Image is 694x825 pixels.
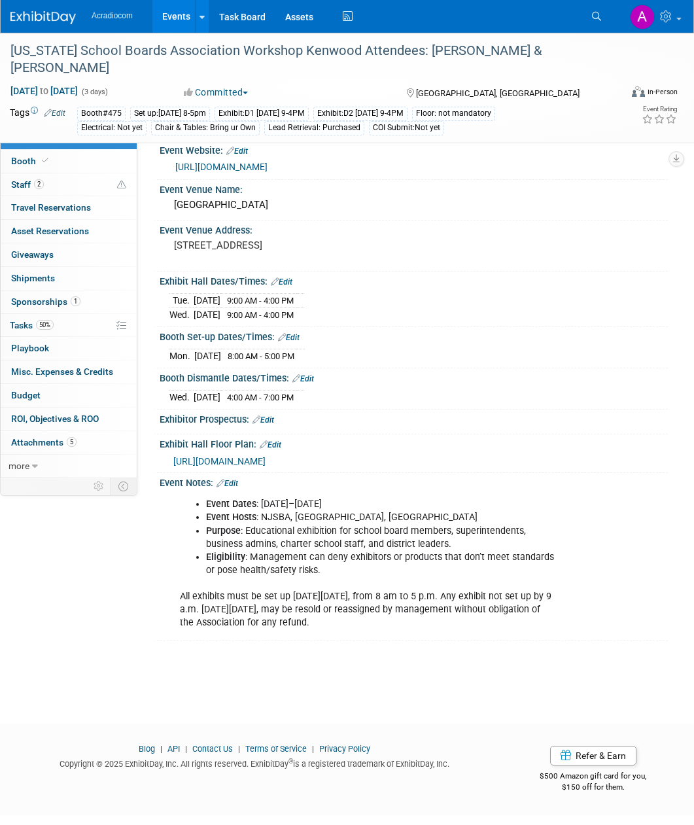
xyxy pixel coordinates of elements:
[194,349,221,363] td: [DATE]
[416,88,580,98] span: [GEOGRAPHIC_DATA], [GEOGRAPHIC_DATA]
[227,310,294,320] span: 9:00 AM - 4:00 PM
[171,491,563,636] div: All exhibits must be set up [DATE][DATE], from 8 am to 5 p.m. Any exhibit not set up by 9 a.m. [D...
[77,107,126,120] div: Booth#475
[169,308,194,322] td: Wed.
[319,744,370,754] a: Privacy Policy
[11,296,80,307] span: Sponsorships
[264,121,364,135] div: Lead Retrieval: Purchased
[630,5,655,29] img: Amanda Nazarko
[10,11,76,24] img: ExhibitDay
[217,479,238,488] a: Edit
[369,121,444,135] div: COI Submit:Not yet
[42,157,48,164] i: Booth reservation complete
[44,109,65,118] a: Edit
[574,84,678,104] div: Event Format
[215,107,309,120] div: Exhibit:D1 [DATE] 9-4PM
[160,410,668,427] div: Exhibitor Prospectus:
[227,393,294,402] span: 4:00 AM - 7:00 PM
[550,746,636,765] a: Refer & Earn
[175,162,268,172] a: [URL][DOMAIN_NAME]
[194,308,220,322] td: [DATE]
[245,744,307,754] a: Terms of Service
[182,744,190,754] span: |
[169,349,194,363] td: Mon.
[160,220,668,237] div: Event Venue Address:
[1,243,137,266] a: Giveaways
[167,744,180,754] a: API
[157,744,165,754] span: |
[80,88,108,96] span: (3 days)
[77,121,147,135] div: Electrical: Not yet
[206,499,256,510] b: Event Dates
[1,455,137,478] a: more
[206,551,555,577] li: : Management can deny exhibitors or products that don’t meet standards or pose health/safety risks.
[11,226,89,236] span: Asset Reservations
[6,39,612,79] div: [US_STATE] School Boards Association Workshop Kenwood Attendees: [PERSON_NAME] & [PERSON_NAME]
[227,296,294,306] span: 9:00 AM - 4:00 PM
[10,320,54,330] span: Tasks
[1,431,137,454] a: Attachments5
[11,179,44,190] span: Staff
[206,512,256,523] b: Event Hosts
[36,320,54,330] span: 50%
[92,11,133,20] span: Acradiocom
[11,413,99,424] span: ROI, Objectives & ROO
[10,106,65,135] td: Tags
[309,744,317,754] span: |
[111,478,137,495] td: Toggle Event Tabs
[160,327,668,344] div: Booth Set-up Dates/Times:
[169,195,658,215] div: [GEOGRAPHIC_DATA]
[260,440,281,449] a: Edit
[1,384,137,407] a: Budget
[11,249,54,260] span: Giveaways
[174,239,357,251] pre: [STREET_ADDRESS]
[173,456,266,466] a: [URL][DOMAIN_NAME]
[206,525,241,536] b: Purpose
[228,351,294,361] span: 8:00 AM - 5:00 PM
[160,473,668,490] div: Event Notes:
[130,107,210,120] div: Set up:[DATE] 8-5pm
[10,85,78,97] span: [DATE] [DATE]
[647,87,678,97] div: In-Person
[1,408,137,430] a: ROI, Objectives & ROO
[38,86,50,96] span: to
[313,107,408,120] div: Exhibit:D2 [DATE] 9-4PM
[1,337,137,360] a: Playbook
[11,273,55,283] span: Shipments
[206,498,555,511] li: : [DATE]–[DATE]
[1,290,137,313] a: Sponsorships1
[9,461,29,471] span: more
[160,368,668,385] div: Booth Dismantle Dates/Times:
[278,333,300,342] a: Edit
[169,294,194,308] td: Tue.
[632,86,645,97] img: Format-Inperson.png
[271,277,292,287] a: Edit
[226,147,248,156] a: Edit
[206,511,555,524] li: : NJSBA, [GEOGRAPHIC_DATA], [GEOGRAPHIC_DATA]
[1,173,137,196] a: Staff2
[88,478,111,495] td: Personalize Event Tab Strip
[10,755,498,770] div: Copyright © 2025 ExhibitDay, Inc. All rights reserved. ExhibitDay is a registered trademark of Ex...
[252,415,274,425] a: Edit
[518,762,668,792] div: $500 Amazon gift card for you,
[139,744,155,754] a: Blog
[11,202,91,213] span: Travel Reservations
[179,86,253,99] button: Committed
[160,434,668,451] div: Exhibit Hall Floor Plan:
[34,179,44,189] span: 2
[288,758,293,765] sup: ®
[11,390,41,400] span: Budget
[1,267,137,290] a: Shipments
[412,107,495,120] div: Floor: not mandatory
[117,179,126,191] span: Potential Scheduling Conflict -- at least one attendee is tagged in another overlapping event.
[1,196,137,219] a: Travel Reservations
[169,391,194,404] td: Wed.
[1,360,137,383] a: Misc. Expenses & Credits
[160,272,668,289] div: Exhibit Hall Dates/Times:
[160,141,668,158] div: Event Website:
[192,744,233,754] a: Contact Us
[292,374,314,383] a: Edit
[206,552,245,563] b: Eligibility
[1,220,137,243] a: Asset Reservations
